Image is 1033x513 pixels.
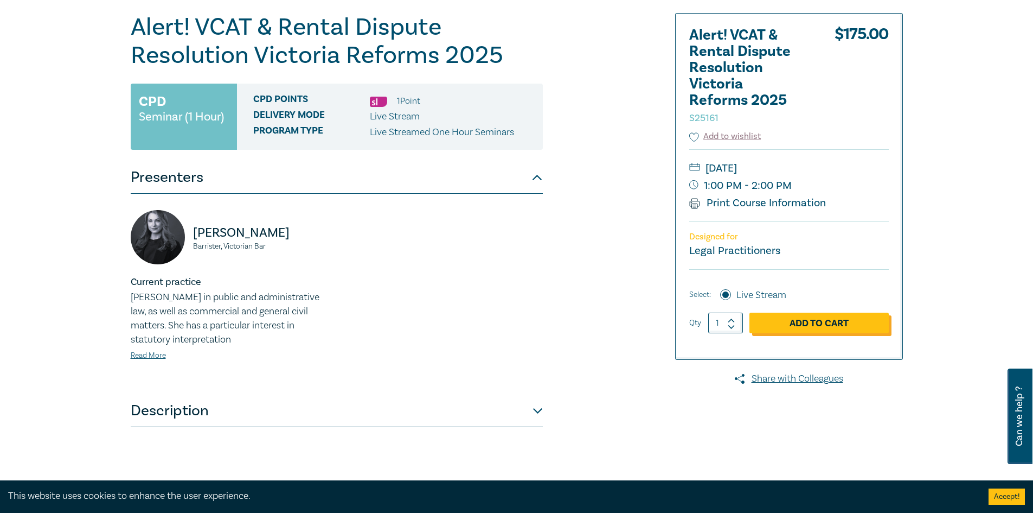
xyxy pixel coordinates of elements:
[689,160,889,177] small: [DATE]
[131,210,185,264] img: https://s3.ap-southeast-2.amazonaws.com/leo-cussen-store-production-content/Contacts/Rachel%20Mat...
[131,351,166,360] a: Read More
[8,489,972,503] div: This website uses cookies to enhance the user experience.
[689,130,761,143] button: Add to wishlist
[139,92,166,111] h3: CPD
[253,110,370,124] span: Delivery Mode
[131,395,543,427] button: Description
[689,177,889,194] small: 1:00 PM - 2:00 PM
[253,125,370,140] span: Program type
[689,112,718,124] small: S25161
[689,196,826,210] a: Print Course Information
[131,290,330,347] p: [PERSON_NAME] in public and administrative law, as well as commercial and general civil matters. ...
[835,27,889,130] div: $ 175.00
[749,313,889,333] a: Add to Cart
[689,317,701,329] label: Qty
[689,232,889,242] p: Designed for
[689,289,711,301] span: Select:
[370,110,420,123] span: Live Stream
[689,244,780,258] small: Legal Practitioners
[689,27,809,125] h2: Alert! VCAT & Rental Dispute Resolution Victoria Reforms 2025
[1014,375,1024,458] span: Can we help ?
[131,276,201,288] strong: Current practice
[131,13,543,69] h1: Alert! VCAT & Rental Dispute Resolution Victoria Reforms 2025
[708,313,743,333] input: 1
[989,489,1025,505] button: Accept cookies
[253,94,370,108] span: CPD Points
[193,224,330,242] p: [PERSON_NAME]
[193,243,330,250] small: Barrister, Victorian Bar
[397,94,420,108] li: 1 Point
[736,288,786,302] label: Live Stream
[370,97,387,107] img: Substantive Law
[370,125,514,140] p: Live Streamed One Hour Seminars
[675,372,903,386] a: Share with Colleagues
[131,161,543,194] button: Presenters
[139,111,224,122] small: Seminar (1 Hour)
